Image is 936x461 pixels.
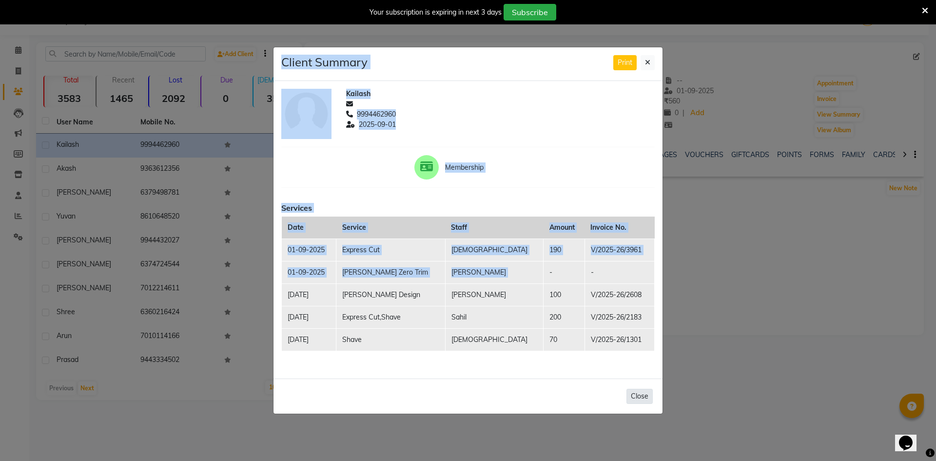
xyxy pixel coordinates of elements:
[613,55,637,70] button: Print
[544,261,585,284] td: -
[282,306,336,329] td: [DATE]
[544,284,585,306] td: 100
[336,217,445,239] th: Service
[544,239,585,261] td: 190
[370,7,502,18] div: Your subscription is expiring in next 3 days
[282,329,336,351] td: [DATE]
[585,329,654,351] td: V/2025-26/1301
[585,239,654,261] td: V/2025-26/3961
[336,284,445,306] td: [PERSON_NAME] Design
[445,306,543,329] td: Sahil
[281,55,368,69] h4: Client Summary
[336,261,445,284] td: [PERSON_NAME] Zero Trim
[282,261,336,284] td: 01-09-2025
[544,329,585,351] td: 70
[445,261,543,284] td: [PERSON_NAME]
[357,109,396,120] span: 9994462960
[336,329,445,351] td: Shave
[282,239,336,261] td: 01-09-2025
[359,120,396,130] span: 2025-09-01
[281,203,655,213] h6: Services
[445,329,543,351] td: [DEMOGRAPHIC_DATA]
[544,217,585,239] th: Amount
[504,4,556,20] button: Subscribe
[445,284,543,306] td: [PERSON_NAME]
[895,422,926,451] iframe: chat widget
[282,217,336,239] th: Date
[585,306,654,329] td: V/2025-26/2183
[336,239,445,261] td: Express Cut
[336,306,445,329] td: Express Cut,Shave
[282,284,336,306] td: [DATE]
[346,89,370,99] span: Kailash
[585,261,654,284] td: -
[544,306,585,329] td: 200
[445,162,522,173] span: Membership
[626,389,653,404] button: Close
[445,217,543,239] th: Staff
[445,239,543,261] td: [DEMOGRAPHIC_DATA]
[585,217,654,239] th: Invoice No.
[585,284,654,306] td: V/2025-26/2608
